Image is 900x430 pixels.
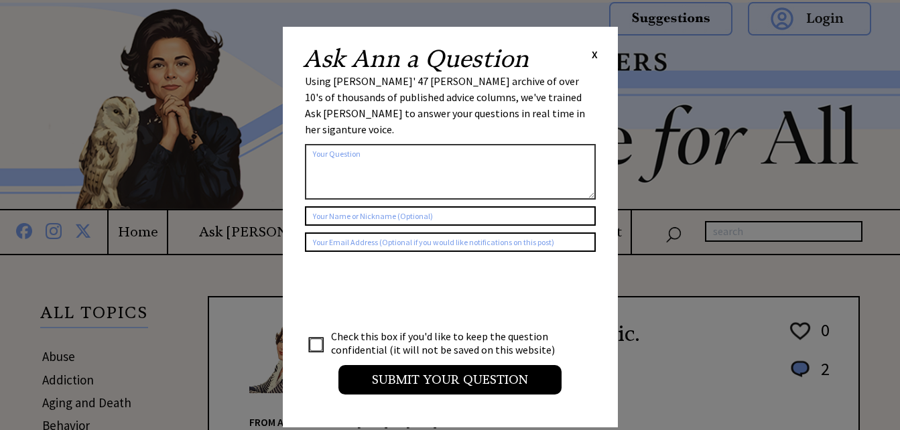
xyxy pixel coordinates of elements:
[305,206,596,226] input: Your Name or Nickname (Optional)
[330,329,568,357] td: Check this box if you'd like to keep the question confidential (it will not be saved on this webs...
[303,47,529,71] h2: Ask Ann a Question
[592,48,598,61] span: X
[338,365,562,395] input: Submit your Question
[305,265,509,317] iframe: reCAPTCHA
[305,73,596,137] div: Using [PERSON_NAME]' 47 [PERSON_NAME] archive of over 10's of thousands of published advice colum...
[305,232,596,252] input: Your Email Address (Optional if you would like notifications on this post)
